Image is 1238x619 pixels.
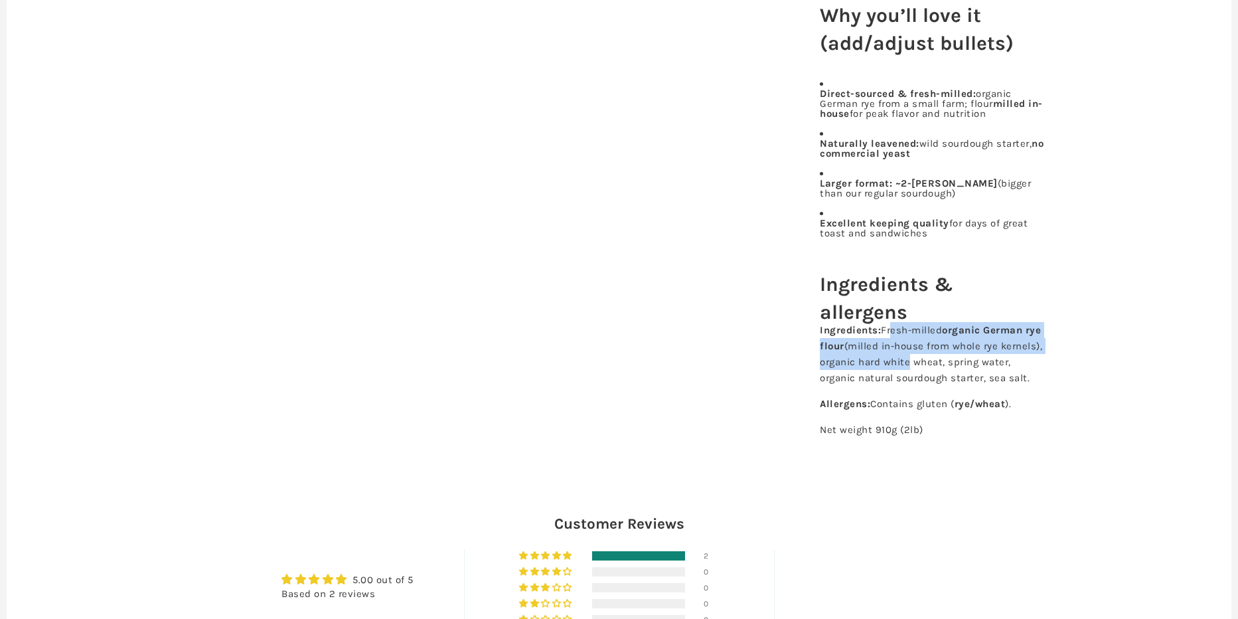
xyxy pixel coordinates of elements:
[820,3,1014,55] b: Why you’ll love it (add/adjust bullets)
[820,272,953,324] b: Ingredients & allergens
[352,574,414,586] a: 5.00 out of 5
[820,219,1045,238] p: for days of great toast and sandwiches
[820,137,919,149] b: Naturally leavened:
[820,424,923,436] span: Net weight 910g (2lb)
[281,587,414,601] div: Based on 2 reviews
[820,98,1043,120] b: milled in-house
[281,572,414,587] div: Average rating is 5.00 stars
[820,398,870,410] b: Allergens:
[820,137,1044,159] b: no commercial yeast
[820,324,881,336] b: Ingredients:
[820,177,892,189] b: Larger format:
[820,324,1041,352] b: organic German rye flour
[919,137,1032,149] span: wild sourdough starter,
[704,551,720,561] div: 2
[955,398,1006,410] b: rye/wheat
[519,551,574,561] div: 100% (2) reviews with 5 star rating
[895,177,998,189] b: ~2-[PERSON_NAME]
[820,322,1045,386] p: Fresh-milled (milled in-house from whole rye kernels), organic hard white wheat, spring water, or...
[820,89,1045,119] p: organic German rye from a small farm; flour for peak flavor and nutrition
[820,396,1045,412] p: Contains gluten ( ).
[820,88,976,100] b: Direct-sourced & fresh-milled:
[232,513,1007,535] h2: Customer Reviews
[820,179,1045,199] p: (bigger than our regular sourdough)
[820,217,949,229] b: Excellent keeping quality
